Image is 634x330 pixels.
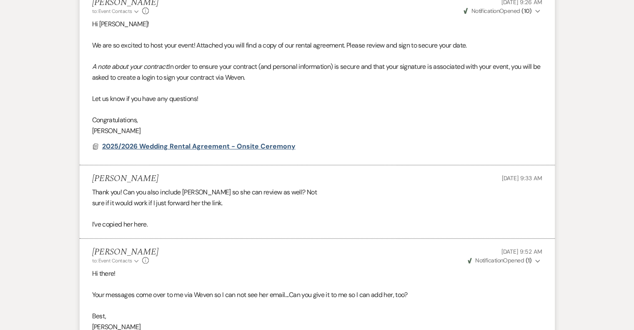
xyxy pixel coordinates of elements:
p: Best, [92,311,542,322]
button: to: Event Contacts [92,257,140,265]
strong: ( 1 ) [525,257,531,264]
span: 2025/2026 Wedding Rental Agreement - Onsite Ceremony [102,142,296,151]
span: Opened [464,7,532,15]
button: NotificationOpened (10) [462,7,542,15]
strong: ( 10 ) [521,7,532,15]
div: Thank you! Can you also include [PERSON_NAME] so she can review as well? Not sure if it would wor... [92,187,542,229]
span: Opened [468,257,532,264]
p: Hi [PERSON_NAME]! [92,19,542,30]
span: Notification [471,7,499,15]
span: Notification [475,257,503,264]
span: Congratulations, [92,116,138,124]
button: NotificationOpened (1) [466,256,542,265]
button: to: Event Contacts [92,8,140,15]
em: A note about your contract: [92,62,169,71]
p: Hi there! [92,268,542,279]
span: [DATE] 9:33 AM [501,174,542,182]
span: In order to ensure your contract (and personal information) is secure and that your signature is ... [92,62,541,82]
button: 2025/2026 Wedding Rental Agreement - Onsite Ceremony [102,141,298,151]
p: Your messages come over to me via Weven so I can not see her email....Can you give it to me so I ... [92,290,542,300]
h5: [PERSON_NAME] [92,247,158,257]
span: Let us know if you have any questions! [92,94,198,103]
span: to: Event Contacts [92,257,132,264]
p: [PERSON_NAME] [92,126,542,136]
span: [DATE] 9:52 AM [501,248,542,255]
span: to: Event Contacts [92,8,132,15]
h5: [PERSON_NAME] [92,174,158,184]
span: We are so excited to host your event! Attached you will find a copy of our rental agreement. Plea... [92,41,467,50]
